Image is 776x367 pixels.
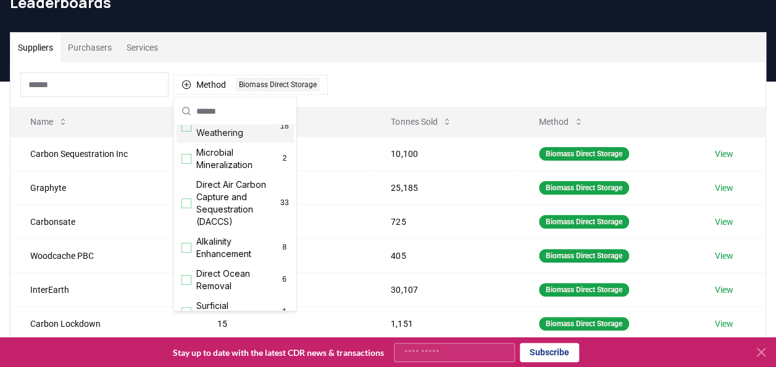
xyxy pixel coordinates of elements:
[539,147,629,161] div: Biomass Direct Storage
[371,137,519,171] td: 10,100
[539,249,629,263] div: Biomass Direct Storage
[196,179,280,228] span: Direct Air Carbon Capture and Sequestration (DACCS)
[280,122,289,132] span: 18
[714,182,733,194] a: View
[371,306,519,340] td: 1,151
[119,33,165,62] button: Services
[714,250,733,262] a: View
[714,148,733,160] a: View
[371,272,519,306] td: 30,107
[10,171,197,205] td: Graphyte
[539,181,629,195] div: Biomass Direct Storage
[10,137,197,171] td: Carbon Sequestration Inc
[196,300,280,324] span: Surficial Mineralization
[10,238,197,272] td: Woodcache PBC
[539,283,629,297] div: Biomass Direct Storage
[280,307,289,317] span: 1
[280,198,288,208] span: 33
[381,109,462,134] button: Tonnes Sold
[196,235,280,260] span: Alkalinity Enhancement
[196,114,280,139] span: Enhanced Weathering
[10,306,197,340] td: Carbon Lockdown
[371,238,519,272] td: 405
[539,317,629,331] div: Biomass Direct Storage
[280,275,289,285] span: 6
[371,205,519,238] td: 725
[10,205,197,238] td: Carbonsate
[10,33,60,62] button: Suppliers
[714,318,733,330] a: View
[10,272,197,306] td: InterEarth
[60,33,119,62] button: Purchasers
[280,243,288,253] span: 8
[280,154,289,164] span: 2
[714,284,733,296] a: View
[714,216,733,228] a: View
[371,171,519,205] td: 25,185
[20,109,78,134] button: Name
[529,109,593,134] button: Method
[173,75,328,95] button: MethodBiomass Direct Storage
[539,215,629,229] div: Biomass Direct Storage
[196,268,280,292] span: Direct Ocean Removal
[197,306,371,340] td: 15
[196,146,280,171] span: Microbial Mineralization
[236,78,320,91] div: Biomass Direct Storage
